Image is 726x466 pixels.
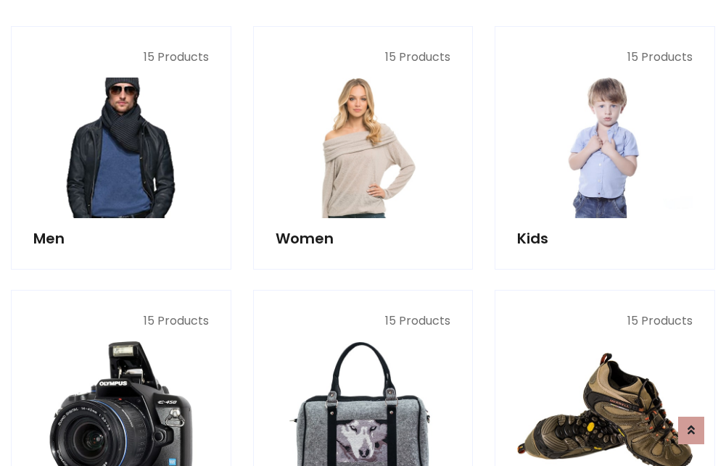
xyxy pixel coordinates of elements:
p: 15 Products [517,312,693,330]
p: 15 Products [276,312,451,330]
h5: Men [33,230,209,247]
p: 15 Products [517,49,693,66]
h5: Kids [517,230,693,247]
p: 15 Products [33,49,209,66]
p: 15 Products [276,49,451,66]
h5: Women [276,230,451,247]
p: 15 Products [33,312,209,330]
